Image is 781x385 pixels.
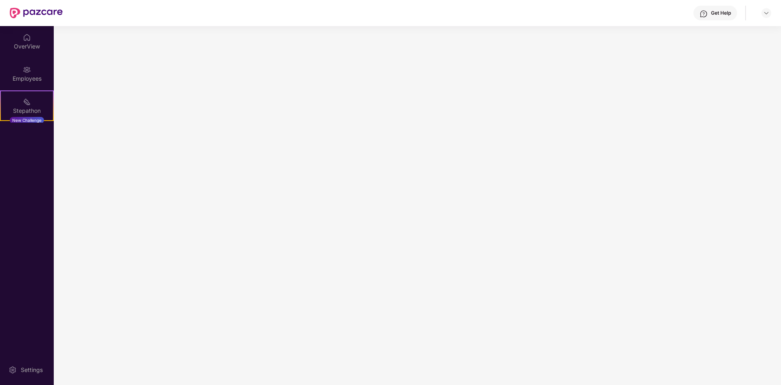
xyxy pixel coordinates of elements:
img: svg+xml;base64,PHN2ZyBpZD0iSGVscC0zMngzMiIgeG1sbnM9Imh0dHA6Ly93d3cudzMub3JnLzIwMDAvc3ZnIiB3aWR0aD... [700,10,708,18]
img: svg+xml;base64,PHN2ZyBpZD0iU2V0dGluZy0yMHgyMCIgeG1sbnM9Imh0dHA6Ly93d3cudzMub3JnLzIwMDAvc3ZnIiB3aW... [9,366,17,374]
img: svg+xml;base64,PHN2ZyBpZD0iRW1wbG95ZWVzIiB4bWxucz0iaHR0cDovL3d3dy53My5vcmcvMjAwMC9zdmciIHdpZHRoPS... [23,66,31,74]
div: New Challenge [10,117,44,123]
div: Get Help [711,10,731,16]
img: svg+xml;base64,PHN2ZyBpZD0iRHJvcGRvd24tMzJ4MzIiIHhtbG5zPSJodHRwOi8vd3d3LnczLm9yZy8yMDAwL3N2ZyIgd2... [763,10,770,16]
img: svg+xml;base64,PHN2ZyBpZD0iSG9tZSIgeG1sbnM9Imh0dHA6Ly93d3cudzMub3JnLzIwMDAvc3ZnIiB3aWR0aD0iMjAiIG... [23,33,31,42]
img: svg+xml;base64,PHN2ZyB4bWxucz0iaHR0cDovL3d3dy53My5vcmcvMjAwMC9zdmciIHdpZHRoPSIyMSIgaGVpZ2h0PSIyMC... [23,98,31,106]
div: Settings [18,366,45,374]
img: New Pazcare Logo [10,8,63,18]
div: Stepathon [1,107,53,115]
